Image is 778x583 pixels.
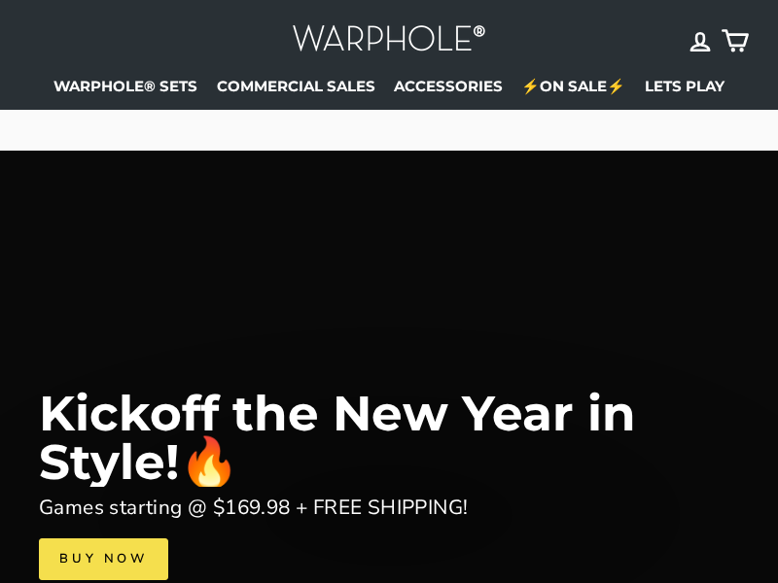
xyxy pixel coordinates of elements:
[387,71,511,100] a: ACCESSORIES
[39,390,739,487] div: Kickoff the New Year in Style!🔥
[637,71,731,100] a: LETS PLAY
[39,538,168,579] a: Buy Now
[514,71,633,100] a: ⚡ON SALE⚡
[47,71,205,100] a: WARPHOLE® SETS
[292,19,486,61] img: Warphole
[39,71,739,100] ul: Primary
[39,492,468,524] div: Games starting @ $169.98 + FREE SHIPPING!
[209,71,382,100] a: COMMERCIAL SALES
